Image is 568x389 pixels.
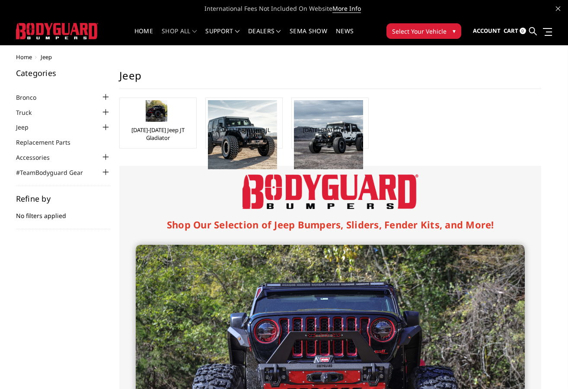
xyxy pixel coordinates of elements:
[303,126,357,134] a: [DATE]-[DATE] Jeep JK
[41,53,52,61] span: Jeep
[205,28,239,45] a: Support
[332,4,361,13] a: More Info
[122,126,194,142] a: [DATE]-[DATE] Jeep JT Gladiator
[473,19,501,43] a: Account
[248,28,281,45] a: Dealers
[217,126,271,134] a: [DATE]-[DATE] Jeep JL
[16,195,111,202] h5: Refine by
[504,19,526,43] a: Cart 0
[392,27,447,36] span: Select Your Vehicle
[386,23,461,39] button: Select Your Vehicle
[16,108,42,117] a: Truck
[16,123,39,132] a: Jeep
[16,153,61,162] a: Accessories
[119,69,541,89] h1: Jeep
[16,138,81,147] a: Replacement Parts
[290,28,327,45] a: SEMA Show
[136,218,525,232] h1: Shop Our Selection of Jeep Bumpers, Sliders, Fender Kits, and More!
[243,174,418,209] img: Bodyguard Bumpers Logo
[16,168,94,177] a: #TeamBodyguard Gear
[473,27,501,35] span: Account
[16,23,98,39] img: BODYGUARD BUMPERS
[16,195,111,229] div: No filters applied
[504,27,518,35] span: Cart
[16,69,111,77] h5: Categories
[16,93,47,102] a: Bronco
[336,28,354,45] a: News
[16,53,32,61] a: Home
[520,28,526,34] span: 0
[453,26,456,35] span: ▾
[134,28,153,45] a: Home
[162,28,197,45] a: shop all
